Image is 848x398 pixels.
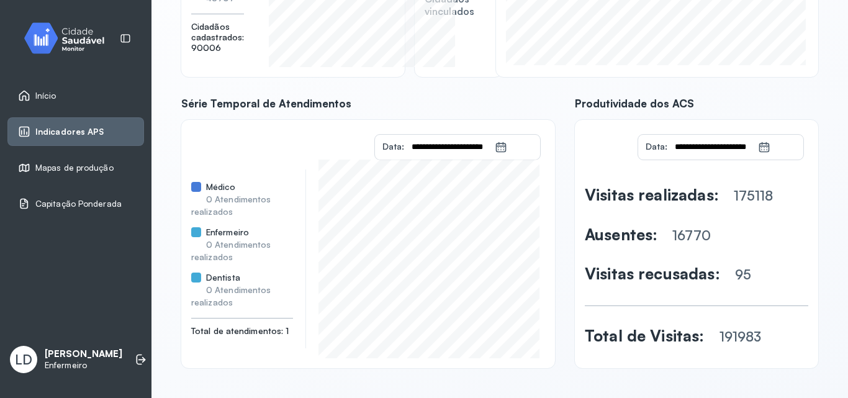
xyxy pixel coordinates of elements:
a: Início [18,89,133,102]
span: Visitas realizadas: [585,185,719,204]
span: Série Temporal de Atendimentos [181,97,555,110]
a: Indicadores APS [18,125,133,138]
span: Médico [206,182,236,192]
span: LD [15,351,32,368]
span: Data: [382,141,404,152]
span: Enfermeiro [206,227,249,238]
span: 16770 [672,227,711,243]
span: Ausentes: [585,225,657,244]
span: Mapas de produção [35,163,114,173]
span: Dentista [206,273,240,283]
span: 0 Atendimentos realizados [191,284,271,307]
span: 175118 [734,188,773,204]
p: Enfermeiro [45,360,122,371]
span: Indicadores APS [35,127,104,137]
span: Capitação Ponderada [35,199,122,209]
span: Visitas recusadas: [585,264,720,283]
span: 191983 [719,328,761,345]
span: Total de Visitas: [585,326,705,345]
span: Produtividade dos ACS [575,97,818,110]
a: Mapas de produção [18,161,133,174]
span: Cidadãos cadastrados: 90006 [191,22,244,53]
span: Data: [646,141,667,152]
span: Total de atendimentos: 1 [191,326,293,337]
span: 0 Atendimentos realizados [191,194,271,217]
a: Capitação Ponderada [18,197,133,210]
span: 95 [735,266,751,283]
span: Início [35,91,56,101]
img: monitor.svg [13,20,125,57]
p: [PERSON_NAME] [45,348,122,360]
span: 0 Atendimentos realizados [191,239,271,262]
